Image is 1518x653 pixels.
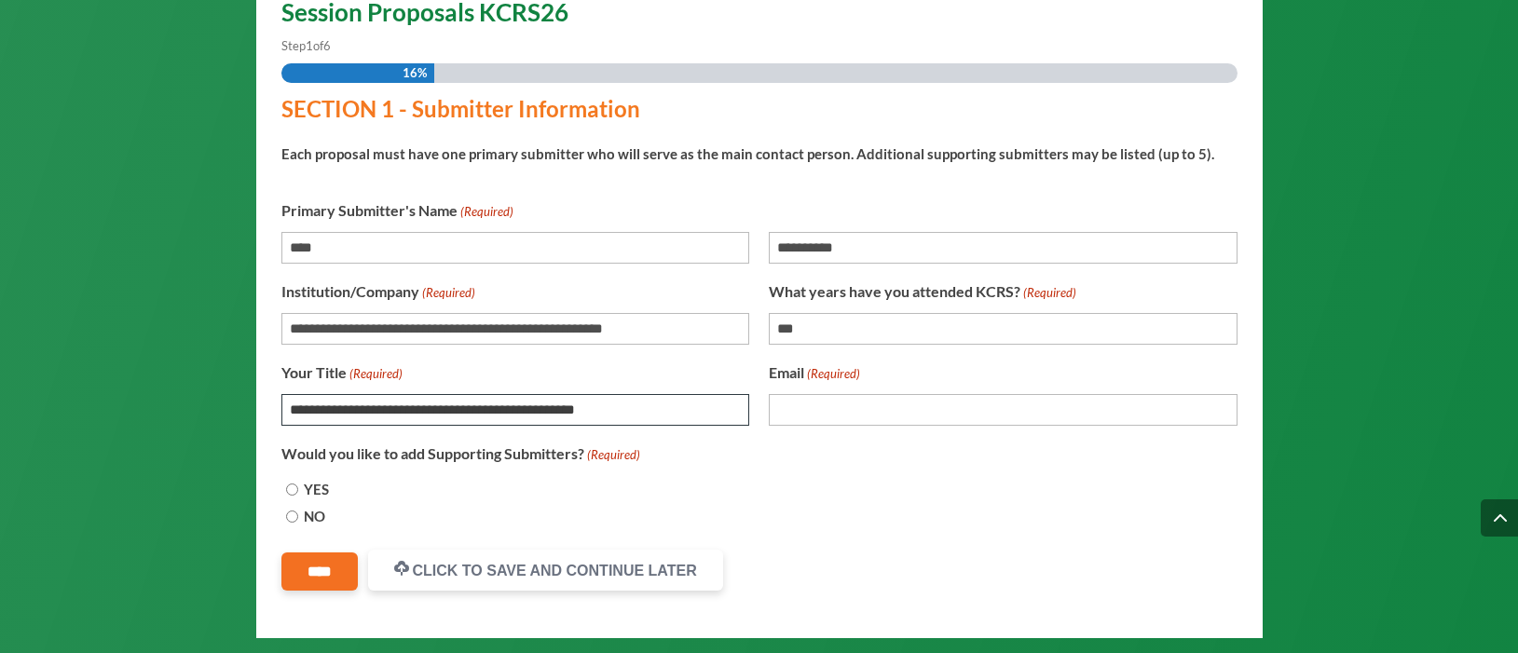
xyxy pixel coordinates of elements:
[348,361,403,387] span: (Required)
[304,504,325,529] label: NO
[304,477,329,502] label: YES
[281,360,403,387] label: Your Title
[281,34,1238,59] p: Step of
[1021,280,1076,306] span: (Required)
[420,280,475,306] span: (Required)
[306,38,313,53] span: 1
[368,550,723,591] button: Click to Save and Continue Later
[323,38,331,53] span: 6
[281,129,1223,167] div: Each proposal must have one primary submitter who will serve as the main contact person. Addition...
[769,279,1076,306] label: What years have you attended KCRS?
[281,279,475,306] label: Institution/Company
[281,197,513,224] legend: Primary Submitter's Name
[805,361,860,387] span: (Required)
[769,360,860,387] label: Email
[281,441,640,468] legend: Would you like to add Supporting Submitters?
[458,199,513,224] span: (Required)
[281,98,1223,129] h3: SECTION 1 - Submitter Information
[403,63,427,83] span: 16%
[585,442,640,468] span: (Required)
